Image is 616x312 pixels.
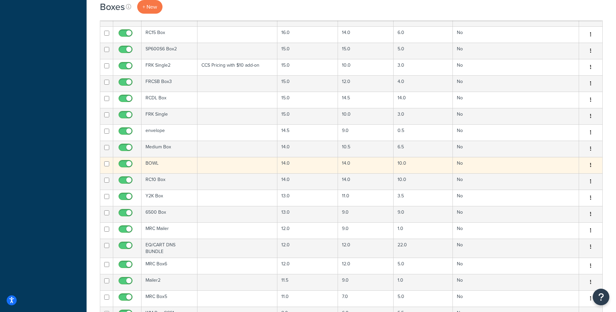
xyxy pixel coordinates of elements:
[453,75,579,92] td: No
[277,75,338,92] td: 15.0
[338,141,394,157] td: 10.5
[453,274,579,290] td: No
[453,173,579,190] td: No
[394,43,453,59] td: 5.0
[277,258,338,274] td: 12.0
[142,124,197,141] td: envelope
[338,274,394,290] td: 9.0
[142,141,197,157] td: Medium Box
[394,124,453,141] td: 0.5
[142,108,197,124] td: FRK Single
[338,173,394,190] td: 14.0
[142,173,197,190] td: RC10 Box
[453,157,579,173] td: No
[453,59,579,75] td: No
[338,290,394,307] td: 7.0
[453,206,579,222] td: No
[338,59,394,75] td: 10.0
[453,222,579,239] td: No
[453,141,579,157] td: No
[453,108,579,124] td: No
[338,92,394,108] td: 14.5
[277,222,338,239] td: 12.0
[453,239,579,258] td: No
[142,239,197,258] td: EQ/CART DNS BUNDLE
[394,141,453,157] td: 6.5
[453,290,579,307] td: No
[338,190,394,206] td: 11.0
[394,26,453,43] td: 6.0
[394,59,453,75] td: 3.0
[338,108,394,124] td: 10.0
[453,124,579,141] td: No
[142,274,197,290] td: Mailer2
[142,258,197,274] td: MRC Box6
[394,239,453,258] td: 22.0
[142,222,197,239] td: MRC Mailer
[338,206,394,222] td: 9.0
[100,0,125,13] h1: Boxes
[338,43,394,59] td: 15.0
[277,157,338,173] td: 14.0
[338,157,394,173] td: 14.0
[143,3,157,11] span: + New
[394,258,453,274] td: 5.0
[277,173,338,190] td: 14.0
[277,92,338,108] td: 15.0
[277,206,338,222] td: 13.0
[453,43,579,59] td: No
[277,124,338,141] td: 14.5
[394,157,453,173] td: 10.0
[453,258,579,274] td: No
[277,108,338,124] td: 15.0
[453,190,579,206] td: No
[593,289,609,305] button: Open Resource Center
[277,26,338,43] td: 16.0
[338,222,394,239] td: 9.0
[142,206,197,222] td: 6500 Box
[142,43,197,59] td: SP600S6 Box2
[394,222,453,239] td: 1.0
[142,75,197,92] td: FRCSB Box3
[338,239,394,258] td: 12.0
[394,274,453,290] td: 1.0
[394,190,453,206] td: 3.5
[277,274,338,290] td: 11.5
[142,59,197,75] td: FRK Single2
[277,290,338,307] td: 11.0
[277,59,338,75] td: 15.0
[338,124,394,141] td: 9.0
[453,26,579,43] td: No
[394,92,453,108] td: 14.0
[453,92,579,108] td: No
[142,26,197,43] td: RC15 Box
[394,75,453,92] td: 4.0
[277,190,338,206] td: 13.0
[277,239,338,258] td: 12.0
[394,108,453,124] td: 3.0
[338,258,394,274] td: 12.0
[277,141,338,157] td: 14.0
[394,290,453,307] td: 5.0
[142,190,197,206] td: Y2K Box
[338,75,394,92] td: 12.0
[394,173,453,190] td: 10.0
[142,92,197,108] td: RCDL Box
[142,290,197,307] td: MRC Box5
[277,43,338,59] td: 15.0
[338,26,394,43] td: 14.0
[197,59,277,75] td: CCS Pricing with $10 add-on
[394,206,453,222] td: 9.0
[142,157,197,173] td: BOWL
